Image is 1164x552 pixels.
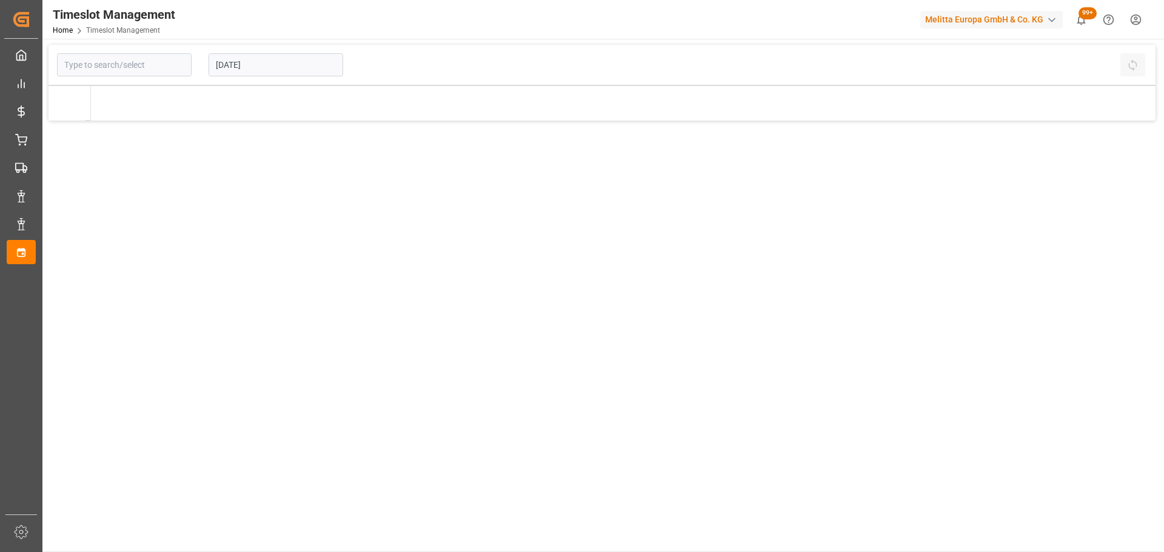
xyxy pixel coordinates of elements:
div: Timeslot Management [53,5,175,24]
button: Melitta Europa GmbH & Co. KG [920,8,1068,31]
button: show 100 new notifications [1068,6,1095,33]
span: 99+ [1079,7,1097,19]
button: Help Center [1095,6,1122,33]
div: Melitta Europa GmbH & Co. KG [920,11,1063,28]
input: DD-MM-YYYY [209,53,343,76]
a: Home [53,26,73,35]
input: Type to search/select [57,53,192,76]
